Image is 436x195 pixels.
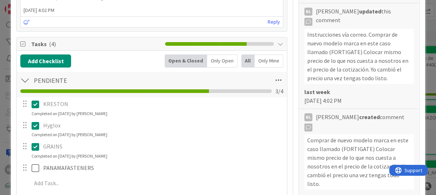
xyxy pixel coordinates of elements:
div: Only Open [207,54,238,68]
b: updated [359,8,381,15]
span: [PERSON_NAME] this comment [316,7,414,26]
div: [DATE] 4:02 PM [304,88,414,105]
span: Support [15,1,33,10]
div: Open & Closed [165,54,207,68]
b: created [359,113,380,121]
div: NL [304,113,312,121]
button: Add Checklist [20,54,71,68]
p: PANAMAFASTENERS [43,164,282,172]
div: Completed on [DATE] by [PERSON_NAME] [32,110,107,117]
input: Add Checklist... [31,74,194,87]
div: All [241,54,255,68]
div: Instrucciones vía correo. Comprar de nuevo modelo marca en este caso llamado (FORTIGATE) Colocar ... [304,29,414,84]
div: Comprar de nuevo modelo marca en este caso llamado (FORTIGATE) Colocar mismo precio de lo que nos... [304,134,414,190]
div: Only Mine [255,54,283,68]
p: Hyglox [43,121,282,130]
div: Completed on [DATE] by [PERSON_NAME] [32,153,107,159]
a: Reply [268,17,280,27]
span: 3 / 4 [275,87,283,96]
div: Completed on [DATE] by [PERSON_NAME] [32,131,107,138]
b: last week [304,88,330,96]
p: GRAINS [43,142,282,151]
span: [PERSON_NAME] comment [316,113,404,131]
p: KRESTON [43,100,282,108]
span: Tasks [31,40,161,48]
span: [DATE] 4:02 PM [21,7,283,14]
span: ( 4 ) [49,40,56,48]
div: NL [304,8,312,16]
